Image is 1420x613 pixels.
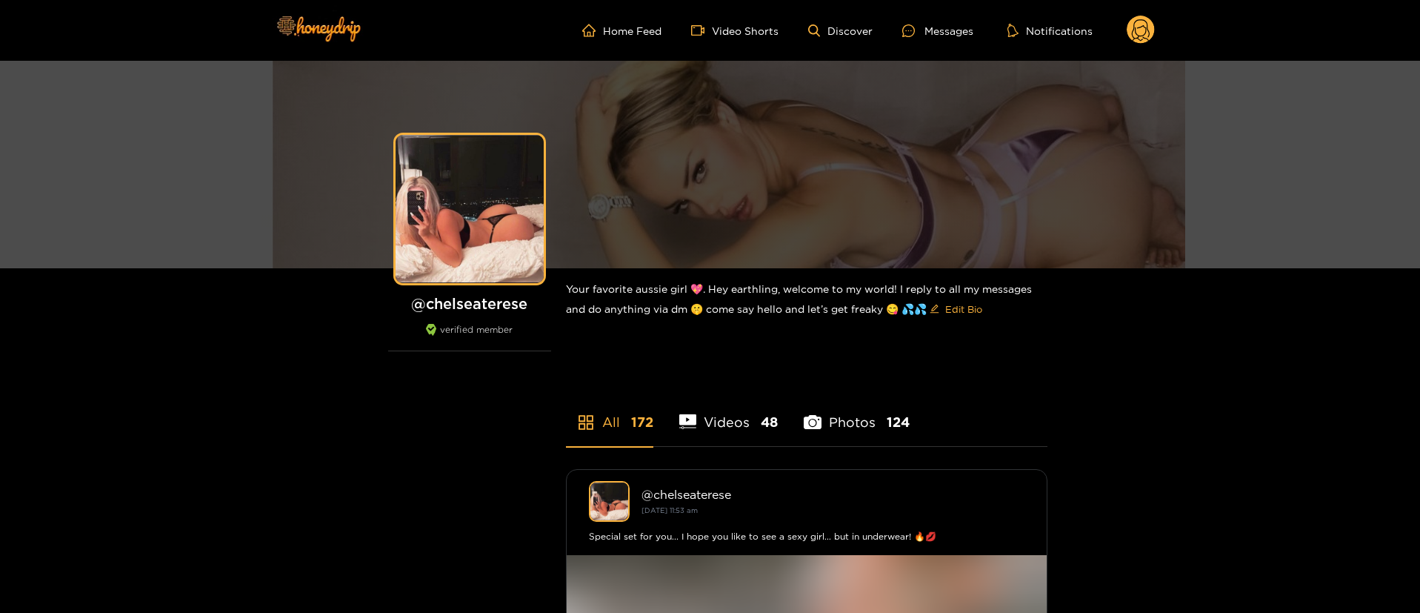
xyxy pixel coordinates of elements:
[388,294,551,313] h1: @ chelseaterese
[582,24,661,37] a: Home Feed
[631,413,653,431] span: 172
[761,413,778,431] span: 48
[691,24,779,37] a: Video Shorts
[808,24,873,37] a: Discover
[589,529,1024,544] div: Special set for you... I hope you like to see a sexy girl... but in underwear! 🔥💋
[902,22,973,39] div: Messages
[589,481,630,522] img: chelseaterese
[641,488,1024,501] div: @ chelseaterese
[566,268,1047,333] div: Your favorite aussie girl 💖. Hey earthling, welcome to my world! I reply to all my messages and d...
[577,414,595,431] span: appstore
[887,413,910,431] span: 124
[582,24,603,37] span: home
[1003,23,1097,38] button: Notifications
[691,24,712,37] span: video-camera
[930,304,939,315] span: edit
[945,302,982,317] span: Edit Bio
[679,380,779,446] li: Videos
[641,506,698,514] small: [DATE] 11:53 am
[804,380,910,446] li: Photos
[388,324,551,351] div: verified member
[927,297,985,321] button: editEdit Bio
[566,380,653,446] li: All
